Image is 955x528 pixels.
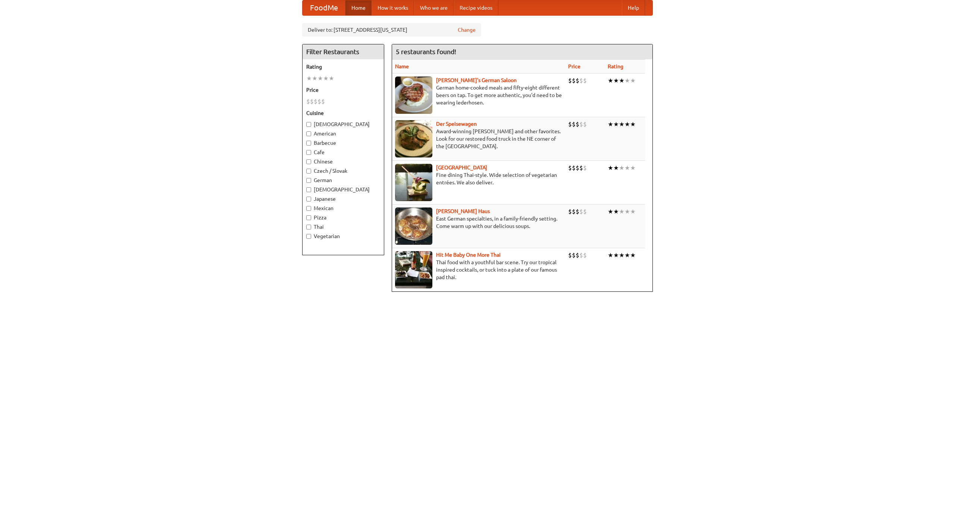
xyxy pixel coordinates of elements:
p: Thai food with a youthful bar scene. Try our tropical inspired cocktails, or tuck into a plate of... [395,259,562,281]
b: [GEOGRAPHIC_DATA] [436,165,487,171]
label: Vegetarian [306,232,380,240]
li: $ [572,251,576,259]
li: ★ [624,164,630,172]
li: ★ [329,74,334,82]
li: $ [579,207,583,216]
img: satay.jpg [395,164,432,201]
a: [PERSON_NAME] Haus [436,208,490,214]
li: $ [310,97,314,106]
li: $ [568,164,572,172]
input: Mexican [306,206,311,211]
li: ★ [613,76,619,85]
li: $ [583,76,587,85]
label: Czech / Slovak [306,167,380,175]
li: ★ [323,74,329,82]
li: ★ [624,207,630,216]
li: $ [579,76,583,85]
li: $ [579,120,583,128]
input: Thai [306,225,311,229]
li: $ [579,251,583,259]
label: Mexican [306,204,380,212]
input: [DEMOGRAPHIC_DATA] [306,122,311,127]
label: German [306,176,380,184]
input: Czech / Slovak [306,169,311,174]
input: [DEMOGRAPHIC_DATA] [306,187,311,192]
div: Deliver to: [STREET_ADDRESS][US_STATE] [302,23,481,37]
li: $ [583,120,587,128]
img: kohlhaus.jpg [395,207,432,245]
input: Chinese [306,159,311,164]
a: Who we are [414,0,454,15]
li: $ [568,120,572,128]
li: $ [572,164,576,172]
p: Fine dining Thai-style. Wide selection of vegetarian entrées. We also deliver. [395,171,562,186]
li: $ [576,164,579,172]
input: Pizza [306,215,311,220]
li: ★ [613,164,619,172]
li: ★ [613,207,619,216]
label: Pizza [306,214,380,221]
li: ★ [619,251,624,259]
h5: Cuisine [306,109,380,117]
li: ★ [608,164,613,172]
a: Hit Me Baby One More Thai [436,252,501,258]
li: $ [583,207,587,216]
a: [PERSON_NAME]'s German Saloon [436,77,517,83]
input: Barbecue [306,141,311,146]
li: ★ [619,207,624,216]
label: Thai [306,223,380,231]
li: ★ [619,164,624,172]
li: ★ [608,207,613,216]
b: Der Speisewagen [436,121,477,127]
li: ★ [306,74,312,82]
label: Chinese [306,158,380,165]
li: ★ [630,120,636,128]
li: $ [317,97,321,106]
li: ★ [317,74,323,82]
label: Japanese [306,195,380,203]
input: Vegetarian [306,234,311,239]
input: American [306,131,311,136]
li: ★ [624,120,630,128]
li: $ [572,120,576,128]
li: $ [583,164,587,172]
li: $ [576,207,579,216]
li: ★ [619,76,624,85]
h4: Filter Restaurants [303,44,384,59]
ng-pluralize: 5 restaurants found! [396,48,456,55]
p: Award-winning [PERSON_NAME] and other favorites. Look for our restored food truck in the NE corne... [395,128,562,150]
li: ★ [630,207,636,216]
li: $ [321,97,325,106]
li: ★ [608,251,613,259]
li: $ [583,251,587,259]
li: $ [576,76,579,85]
label: Barbecue [306,139,380,147]
li: ★ [624,251,630,259]
li: ★ [608,76,613,85]
a: Name [395,63,409,69]
li: ★ [613,251,619,259]
li: ★ [608,120,613,128]
li: $ [572,76,576,85]
li: ★ [619,120,624,128]
li: $ [576,251,579,259]
h5: Rating [306,63,380,71]
img: esthers.jpg [395,76,432,114]
li: ★ [630,164,636,172]
li: ★ [624,76,630,85]
label: Cafe [306,149,380,156]
li: $ [306,97,310,106]
a: Help [622,0,645,15]
p: German home-cooked meals and fifty-eight different beers on tap. To get more authentic, you'd nee... [395,84,562,106]
li: $ [314,97,317,106]
a: Rating [608,63,623,69]
h5: Price [306,86,380,94]
p: East German specialties, in a family-friendly setting. Come warm up with our delicious soups. [395,215,562,230]
li: $ [568,251,572,259]
li: $ [579,164,583,172]
label: [DEMOGRAPHIC_DATA] [306,186,380,193]
li: ★ [630,251,636,259]
li: $ [572,207,576,216]
a: FoodMe [303,0,345,15]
